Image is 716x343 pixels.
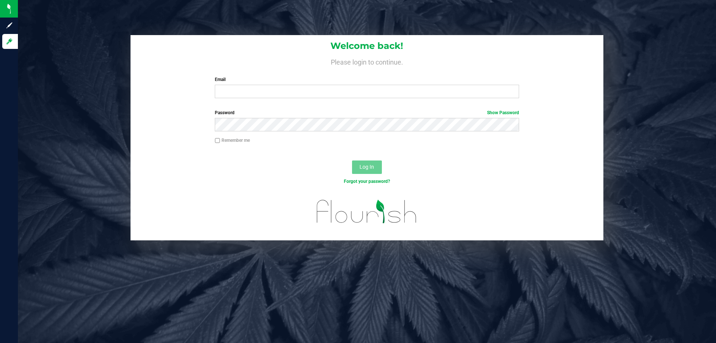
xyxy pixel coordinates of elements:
[308,193,426,231] img: flourish_logo.svg
[352,160,382,174] button: Log In
[6,38,13,45] inline-svg: Log in
[6,22,13,29] inline-svg: Sign up
[215,137,250,144] label: Remember me
[131,41,603,51] h1: Welcome back!
[359,164,374,170] span: Log In
[215,110,235,115] span: Password
[215,138,220,143] input: Remember me
[215,76,519,83] label: Email
[344,179,390,184] a: Forgot your password?
[131,57,603,66] h4: Please login to continue.
[487,110,519,115] a: Show Password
